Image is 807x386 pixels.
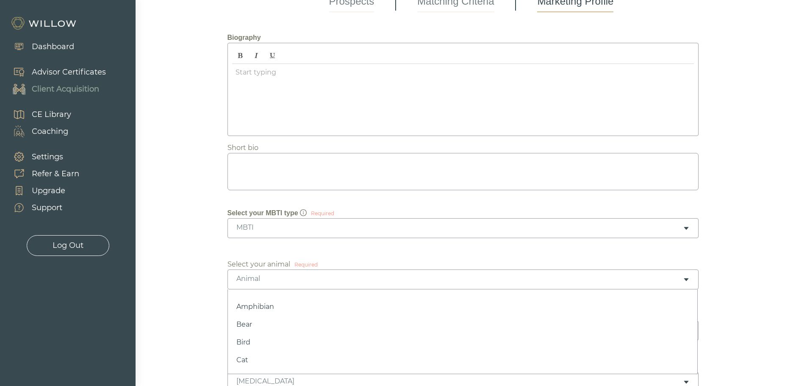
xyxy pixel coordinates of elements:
[265,48,280,63] span: Underline
[32,202,62,214] div: Support
[4,123,71,140] a: Coaching
[4,106,71,123] a: CE Library
[300,209,307,216] span: info-circle
[32,41,74,53] div: Dashboard
[236,274,683,283] div: Animal
[32,67,106,78] div: Advisor Certificates
[4,148,79,165] a: Settings
[233,48,248,63] span: Bold
[236,298,689,316] div: Amphibian
[32,151,63,163] div: Settings
[32,168,79,180] div: Refer & Earn
[227,259,290,269] div: Select your animal
[53,240,83,251] div: Log Out
[227,143,258,153] div: Short bio
[4,81,106,97] a: Client Acquisition
[32,83,99,95] div: Client Acquisition
[236,351,689,369] div: Cat
[11,17,78,30] img: Willow
[32,126,68,137] div: Coaching
[236,223,683,232] div: MBTI
[311,210,334,217] div: Required
[236,333,689,351] div: Bird
[227,33,715,43] div: Biography
[227,208,307,218] div: Select your MBTI type
[683,225,690,232] span: caret-down
[249,48,264,63] span: Italic
[4,64,106,81] a: Advisor Certificates
[683,276,690,283] span: caret-down
[294,261,318,269] div: Required
[236,377,683,386] div: [MEDICAL_DATA]
[4,38,74,55] a: Dashboard
[683,379,690,386] span: caret-down
[32,185,65,197] div: Upgrade
[32,109,71,120] div: CE Library
[4,182,79,199] a: Upgrade
[236,316,689,333] div: Bear
[4,165,79,182] a: Refer & Earn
